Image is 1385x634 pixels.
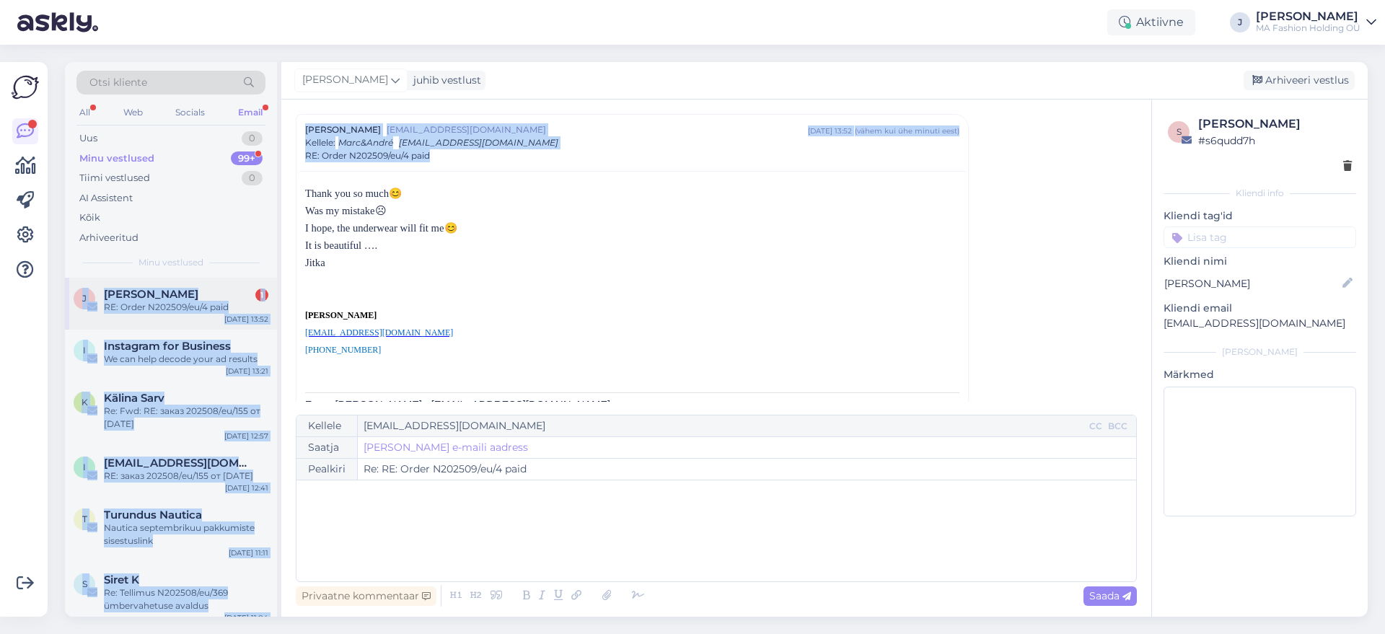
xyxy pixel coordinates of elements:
div: Kõik [79,211,100,225]
div: Kliendi info [1164,187,1356,200]
div: [DATE] 11:04 [224,612,268,623]
div: [DATE] 13:21 [226,366,268,377]
div: Kellele [296,415,358,436]
div: ( vähem kui ühe minuti eest ) [855,126,959,136]
input: Write subject here... [358,459,1136,480]
p: Märkmed [1164,367,1356,382]
div: Arhiveeritud [79,231,138,245]
div: J [1230,12,1250,32]
div: CC [1086,420,1105,433]
span: 😊 [389,188,402,199]
span: [PERSON_NAME] <[EMAIL_ADDRESS][DOMAIN_NAME]> [DATE] 12:50 PM [PERSON_NAME] <[EMAIL_ADDRESS][DOMAI... [305,399,617,462]
p: Kliendi nimi [1164,254,1356,269]
span: Jitka [305,257,325,268]
div: [DATE] 13:52 [224,314,268,325]
div: Pealkiri [296,459,358,480]
div: # s6qudd7h [1198,133,1352,149]
span: T [82,514,87,524]
div: [PERSON_NAME] [1198,115,1352,133]
span: [EMAIL_ADDRESS][DOMAIN_NAME] [387,123,808,136]
a: [PERSON_NAME] e-maili aadress [364,440,528,455]
div: Uus [79,131,97,146]
img: Askly Logo [12,74,39,101]
div: [DATE] 12:57 [224,431,268,441]
span: From: [305,399,335,410]
span: Jitka Stechmilerova [104,288,198,301]
div: Nautica septembrikuu pakkumiste sisestuslink [104,521,268,547]
span: ☹ [375,205,387,216]
div: [DATE] 12:41 [225,483,268,493]
span: s [1177,126,1182,137]
div: Email [235,103,265,122]
span: ivantsova7771@gmail.com [104,457,254,470]
div: Re: Fwd: RE: заказ 202508/eu/155 от [DATE] [104,405,268,431]
div: Saatja [296,437,358,458]
span: [EMAIL_ADDRESS][DOMAIN_NAME] [305,327,453,338]
span: 😊 [444,222,457,234]
a: [EMAIL_ADDRESS][DOMAIN_NAME] [305,326,453,338]
div: 0 [242,131,263,146]
a: [PERSON_NAME]MA Fashion Holding OÜ [1256,11,1376,34]
span: K [82,397,88,408]
span: Turundus Nautica [104,508,202,521]
div: Minu vestlused [79,151,154,166]
div: [DATE] 13:52 [808,126,852,136]
div: All [76,103,93,122]
span: Marc&André [338,137,393,148]
span: Siret K [104,573,139,586]
div: BCC [1105,420,1130,433]
span: I [83,345,86,356]
div: 99+ [231,151,263,166]
input: Lisa nimi [1164,276,1340,291]
div: [PERSON_NAME] [1256,11,1360,22]
div: 0 [242,171,263,185]
span: Saada [1089,589,1131,602]
span: Instagram for Business [104,340,231,353]
div: [PERSON_NAME] [1164,345,1356,358]
div: Web [120,103,146,122]
span: [PERSON_NAME] [305,123,381,136]
div: AI Assistent [79,191,133,206]
span: [PERSON_NAME] [305,310,377,320]
span: It is beautiful …. [305,239,377,251]
div: Aktiivne [1107,9,1195,35]
span: RE: Order N202509/eu/4 paid [305,149,430,162]
div: Privaatne kommentaar [296,586,436,606]
div: MA Fashion Holding OÜ [1256,22,1360,34]
span: Otsi kliente [89,75,147,90]
span: [PERSON_NAME] [302,72,388,88]
span: J [82,293,87,304]
span: I hope, the underwear will fit me [305,222,444,234]
p: [EMAIL_ADDRESS][DOMAIN_NAME] [1164,316,1356,331]
span: i [83,462,86,472]
div: juhib vestlust [408,73,481,88]
span: Was my mistake [305,205,375,216]
div: RE: заказ 202508/eu/155 от [DATE] [104,470,268,483]
div: Socials [172,103,208,122]
span: Thank you so much [305,188,389,199]
p: Kliendi tag'id [1164,208,1356,224]
div: Arhiveeri vestlus [1244,71,1355,90]
span: S [82,578,87,589]
span: Minu vestlused [138,256,203,269]
input: Recepient... [358,415,1086,436]
div: [DATE] 11:11 [229,547,268,558]
div: Re: Tellimus N202508/eu/369 ümbervahetuse avaldus [104,586,268,612]
div: RE: Order N202509/eu/4 paid [104,301,268,314]
span: Kellele : [305,137,335,148]
p: Kliendi email [1164,301,1356,316]
input: Lisa tag [1164,226,1356,248]
div: 1 [255,289,268,301]
div: Tiimi vestlused [79,171,150,185]
span: [EMAIL_ADDRESS][DOMAIN_NAME] [399,137,558,148]
span: [PHONE_NUMBER] [305,345,381,355]
div: We can help decode your ad results [104,353,268,366]
span: Kälina Sarv [104,392,164,405]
